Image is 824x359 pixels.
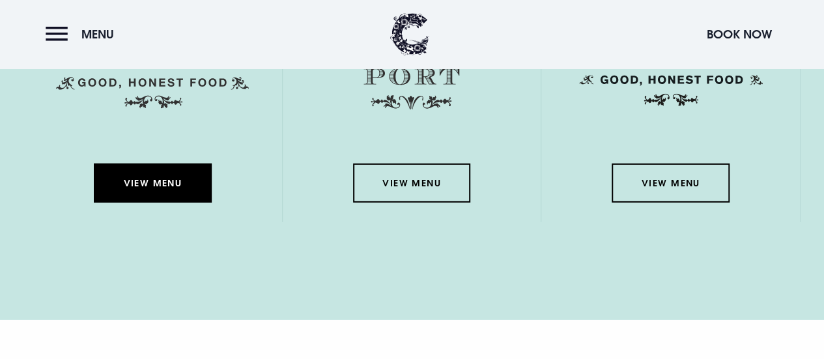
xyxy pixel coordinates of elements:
[353,164,470,203] a: View Menu
[700,20,778,48] button: Book Now
[612,164,729,203] a: View Menu
[46,20,121,48] button: Menu
[81,27,114,42] span: Menu
[390,13,429,55] img: Clandeboye Lodge
[94,164,211,203] a: View Menu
